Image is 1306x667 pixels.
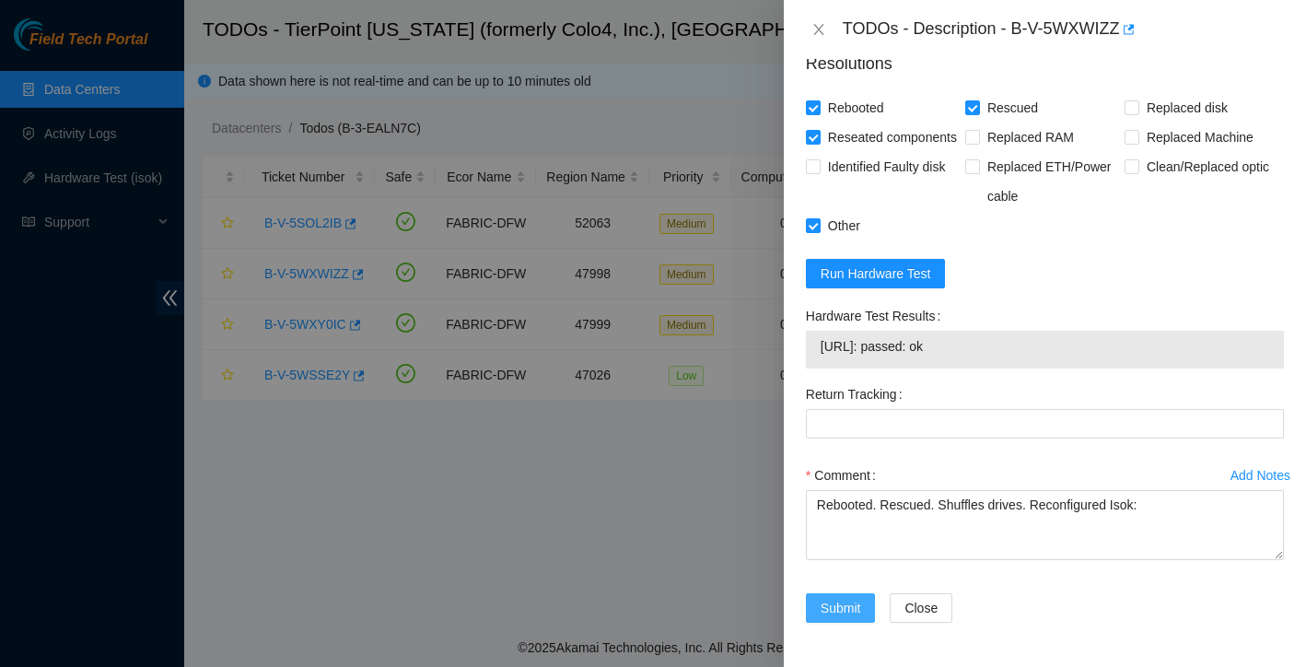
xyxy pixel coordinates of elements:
input: Return Tracking [806,409,1284,439]
button: Submit [806,593,876,623]
div: TODOs - Description - B-V-5WXWIZZ [843,15,1284,44]
label: Hardware Test Results [806,301,948,331]
span: Reseated components [821,123,964,152]
button: Close [890,593,952,623]
button: Close [806,21,832,39]
span: Replaced Machine [1139,123,1261,152]
span: Replaced disk [1139,93,1235,123]
span: Replaced RAM [980,123,1081,152]
span: Replaced ETH/Power cable [980,152,1125,211]
span: Clean/Replaced optic [1139,152,1277,181]
button: Run Hardware Test [806,259,946,288]
span: Other [821,211,868,240]
label: Comment [806,461,883,490]
span: Rebooted [821,93,892,123]
span: Close [904,598,938,618]
label: Return Tracking [806,380,910,409]
textarea: Comment [806,490,1284,560]
span: Identified Faulty disk [821,152,953,181]
button: Add Notes [1230,461,1291,490]
span: [URL]: passed: ok [821,336,1269,357]
div: Add Notes [1230,469,1290,482]
span: Submit [821,598,861,618]
span: Rescued [980,93,1045,123]
span: Run Hardware Test [821,263,931,284]
span: close [811,22,826,37]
